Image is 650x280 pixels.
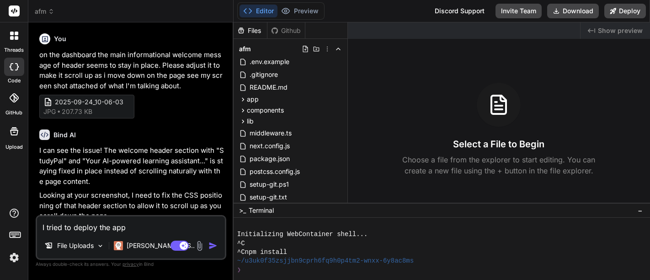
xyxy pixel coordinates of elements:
[39,50,224,91] p: on the dashboard the main informational welcome message of header seems to stay in place. Please ...
[5,143,23,151] label: Upload
[5,109,22,117] label: GitHub
[62,107,92,116] span: 207.73 KB
[267,26,305,35] div: Github
[249,166,301,177] span: postcss.config.js
[237,248,287,257] span: ^Cnpm install
[249,140,291,151] span: next.config.js
[239,44,251,54] span: afm
[237,257,414,265] span: ~/u3uk0f35zsjjbn9cprh6fq9h0p4tm2-wnxx-6y8ac8ms
[638,206,643,215] span: −
[598,26,643,35] span: Show preview
[249,69,279,80] span: .gitignore
[53,130,76,140] h6: Bind AI
[249,56,290,67] span: .env.example
[237,266,242,275] span: ❯
[604,4,646,18] button: Deploy
[247,95,259,104] span: app
[39,190,224,221] p: Looking at your screenshot, I need to fix the CSS positioning of that header section to allow it ...
[249,128,293,139] span: middleware.ts
[547,4,599,18] button: Download
[247,106,284,115] span: components
[240,5,277,17] button: Editor
[114,241,123,250] img: Claude 4 Sonnet
[4,46,24,54] label: threads
[43,107,56,116] span: jpg
[6,250,22,265] img: settings
[247,117,254,126] span: lib
[57,241,94,250] p: File Uploads
[96,242,104,250] img: Pick Models
[127,241,195,250] p: [PERSON_NAME] 4 S..
[239,206,246,215] span: >_
[123,261,139,267] span: privacy
[249,82,288,93] span: README.md
[194,241,205,251] img: attachment
[8,77,21,85] label: code
[208,241,218,250] img: icon
[249,179,290,190] span: setup-git.ps1
[35,7,54,16] span: afm
[54,34,66,43] h6: You
[37,216,225,233] textarea: I tried to deploy the app
[429,4,490,18] div: Discord Support
[237,230,368,239] span: Initializing WebContainer shell...
[277,5,322,17] button: Preview
[234,26,267,35] div: Files
[636,203,645,218] button: −
[495,4,542,18] button: Invite Team
[36,260,226,269] p: Always double-check its answers. Your in Bind
[237,239,245,248] span: ^C
[55,97,128,107] span: 2025-09-24_10-06-03
[39,145,224,187] p: I can see the issue! The welcome header section with "StudyPal" and "Your AI-powered learning ass...
[249,192,288,203] span: setup-git.txt
[453,138,544,151] h3: Select a File to Begin
[249,206,274,215] span: Terminal
[249,153,291,164] span: package.json
[396,154,601,176] p: Choose a file from the explorer to start editing. You can create a new file using the + button in...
